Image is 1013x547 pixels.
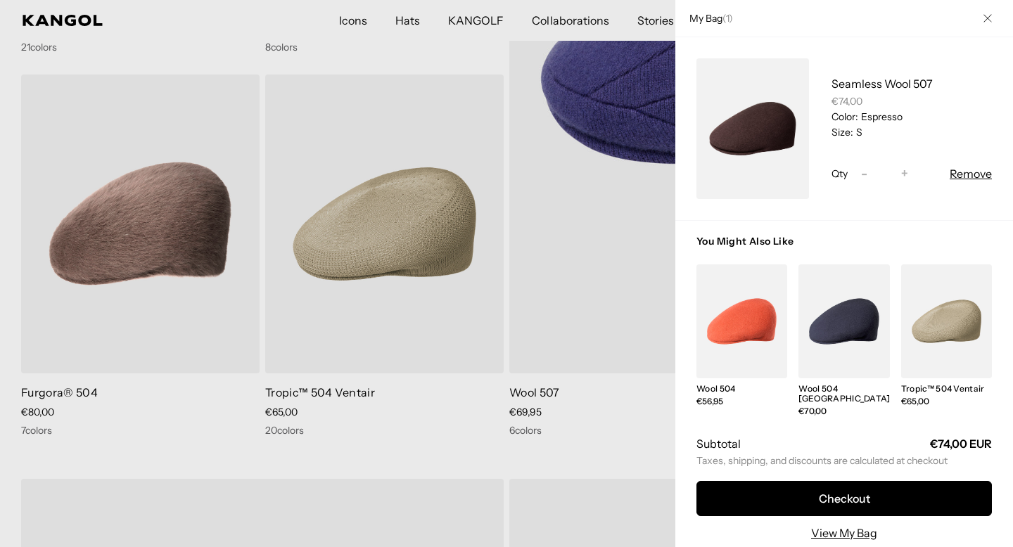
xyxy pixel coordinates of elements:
h2: My Bag [682,12,733,25]
input: Quantity for Seamless Wool 507 [874,165,894,182]
a: Wool 504 [696,383,736,394]
span: €65,00 [901,396,929,406]
strong: €74,00 EUR [930,437,992,451]
dd: Espresso [858,110,903,123]
button: Remove Seamless Wool 507 - Espresso / S [950,165,992,182]
h2: Subtotal [696,436,741,451]
h3: You Might Also Like [696,235,992,264]
dd: S [853,126,862,139]
span: €56,95 [696,396,723,406]
span: + [901,165,908,184]
a: Seamless Wool 507 [832,77,933,91]
a: Wool 504 [GEOGRAPHIC_DATA] [798,383,890,404]
a: Tropic™ 504 Ventair [901,383,985,394]
span: Qty [832,167,848,180]
div: €74,00 [832,95,992,108]
span: - [861,165,867,184]
button: - [853,165,874,182]
small: Taxes, shipping, and discounts are calculated at checkout [696,454,992,467]
dt: Color: [832,110,858,123]
dt: Size: [832,126,853,139]
span: ( ) [722,12,733,25]
span: €70,00 [798,406,827,416]
button: + [894,165,915,182]
span: 1 [726,12,729,25]
button: Checkout [696,481,992,516]
a: View My Bag [811,525,877,541]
